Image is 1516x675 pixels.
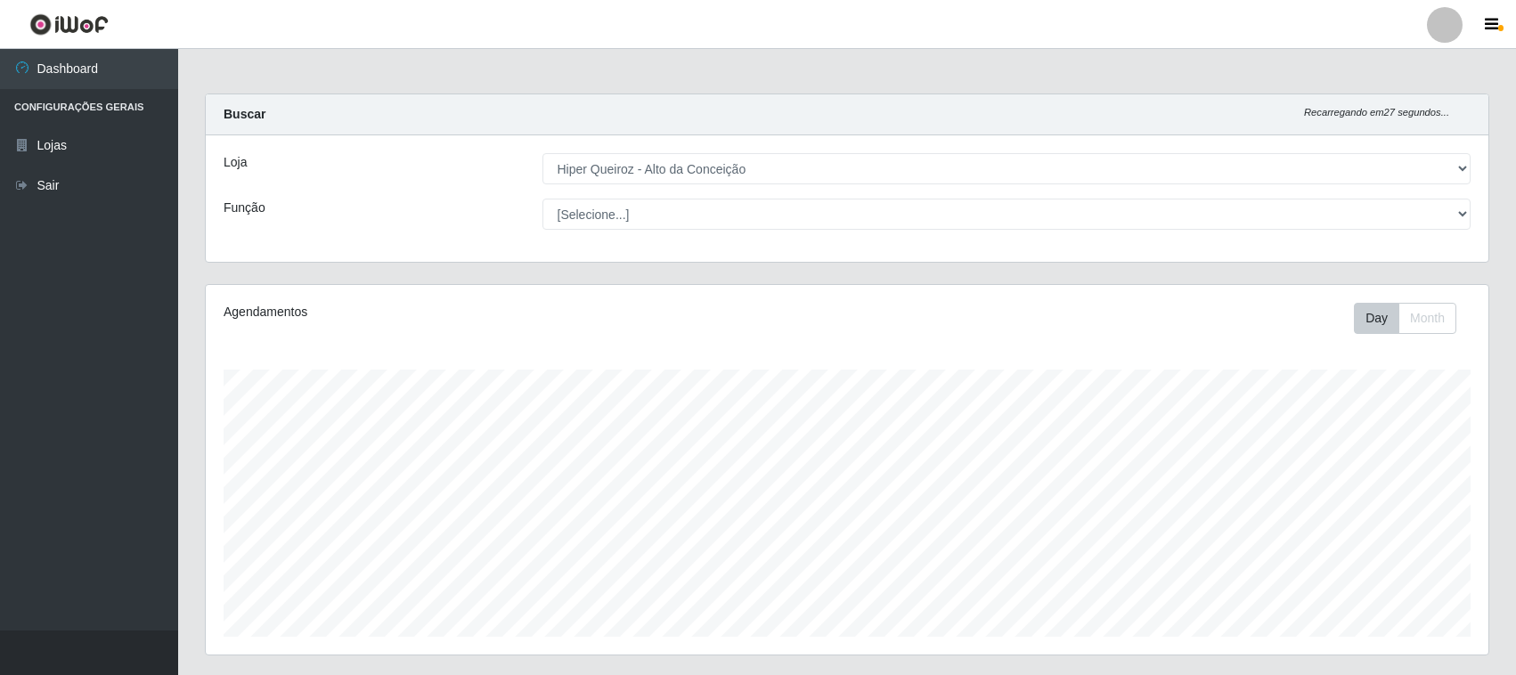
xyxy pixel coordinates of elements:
label: Função [224,199,265,217]
button: Month [1398,303,1456,334]
strong: Buscar [224,107,265,121]
div: Toolbar with button groups [1354,303,1471,334]
button: Day [1354,303,1399,334]
i: Recarregando em 27 segundos... [1304,107,1449,118]
div: First group [1354,303,1456,334]
img: CoreUI Logo [29,13,109,36]
label: Loja [224,153,247,172]
div: Agendamentos [224,303,728,321]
